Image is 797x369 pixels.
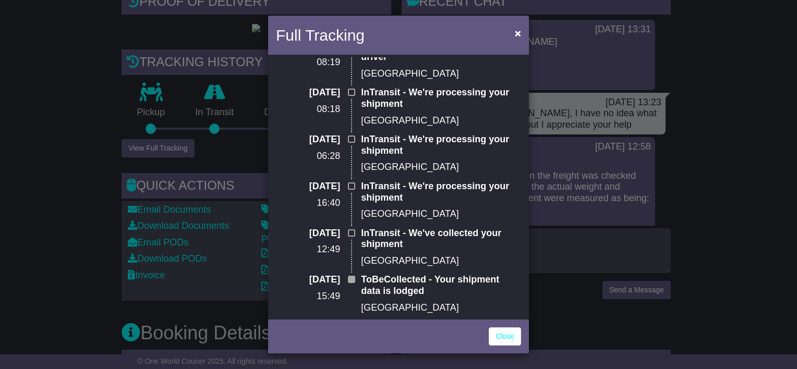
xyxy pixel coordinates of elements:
[276,87,340,99] p: [DATE]
[276,104,340,115] p: 08:18
[361,115,521,127] p: [GEOGRAPHIC_DATA]
[276,198,340,209] p: 16:40
[361,208,521,220] p: [GEOGRAPHIC_DATA]
[515,27,521,39] span: ×
[276,134,340,145] p: [DATE]
[361,162,521,173] p: [GEOGRAPHIC_DATA]
[276,23,365,47] h4: Full Tracking
[276,244,340,255] p: 12:49
[361,274,521,297] p: ToBeCollected - Your shipment data is lodged
[489,327,521,346] a: Close
[510,22,526,44] button: Close
[361,134,521,156] p: InTransit - We're processing your shipment
[276,57,340,68] p: 08:19
[361,302,521,314] p: [GEOGRAPHIC_DATA]
[361,68,521,80] p: [GEOGRAPHIC_DATA]
[361,181,521,203] p: InTransit - We're processing your shipment
[361,228,521,250] p: InTransit - We've collected your shipment
[361,87,521,109] p: InTransit - We're processing your shipment
[276,181,340,192] p: [DATE]
[276,228,340,239] p: [DATE]
[276,291,340,302] p: 15:49
[276,274,340,286] p: [DATE]
[361,255,521,267] p: [GEOGRAPHIC_DATA]
[276,151,340,162] p: 06:28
